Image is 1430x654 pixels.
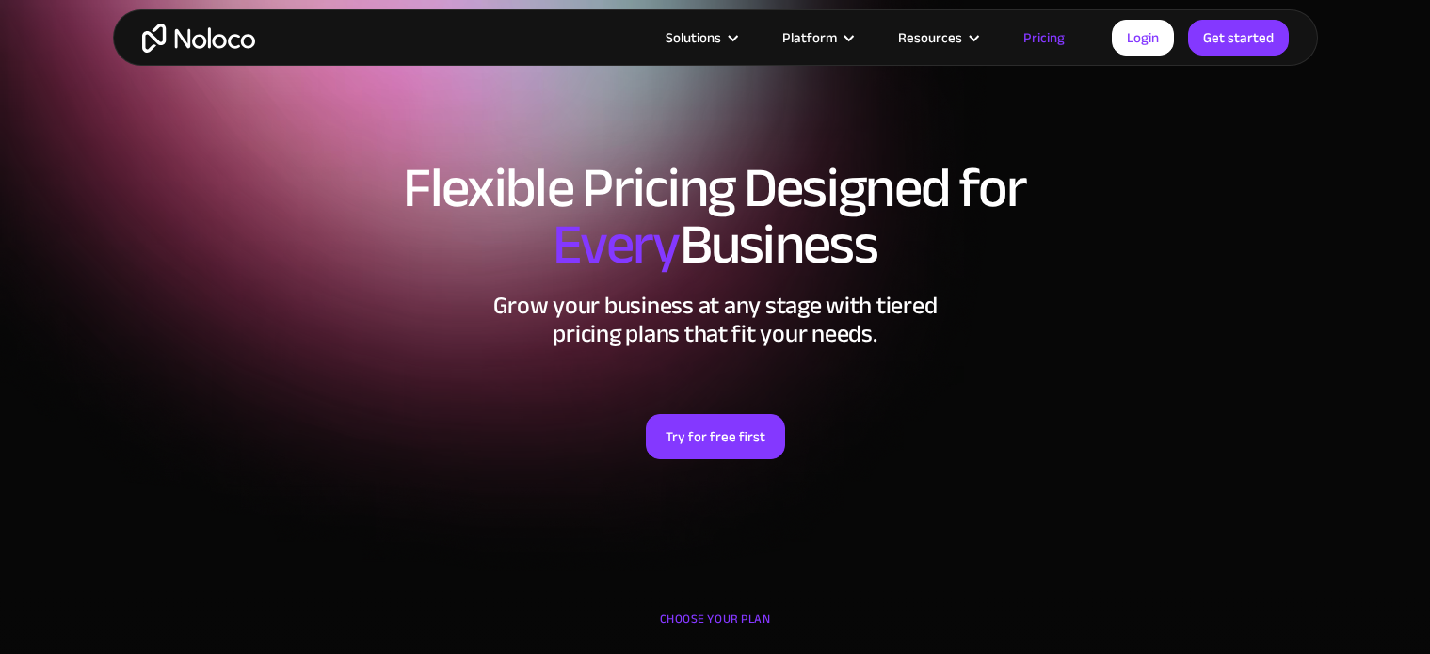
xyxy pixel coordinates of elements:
[132,160,1299,273] h1: Flexible Pricing Designed for Business
[553,192,680,297] span: Every
[642,25,759,50] div: Solutions
[1188,20,1289,56] a: Get started
[646,414,785,459] a: Try for free first
[759,25,875,50] div: Platform
[898,25,962,50] div: Resources
[132,605,1299,652] div: CHOOSE YOUR PLAN
[782,25,837,50] div: Platform
[1000,25,1088,50] a: Pricing
[875,25,1000,50] div: Resources
[142,24,255,53] a: home
[666,25,721,50] div: Solutions
[1112,20,1174,56] a: Login
[132,292,1299,348] h2: Grow your business at any stage with tiered pricing plans that fit your needs.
